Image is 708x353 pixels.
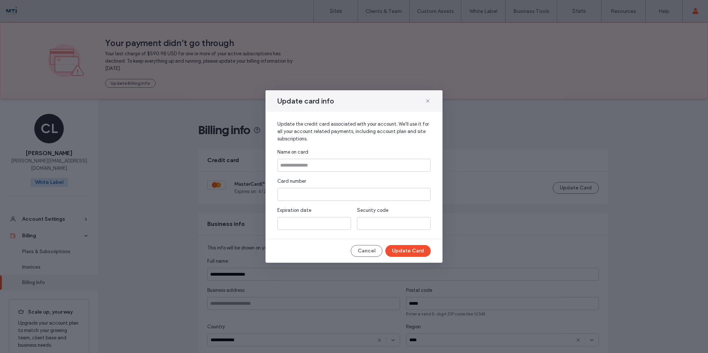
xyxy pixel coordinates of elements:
span: Card number [277,178,306,185]
iframe: Secure expiration date input frame [280,221,348,227]
span: Security code [357,207,388,214]
span: Help [17,5,32,12]
span: Update the credit card associated with your account. We'll use it for all your account related pa... [277,120,431,143]
span: Update card info [277,96,334,106]
iframe: Secure card number input frame [280,192,428,198]
span: Expiration date [277,207,311,214]
button: Cancel [351,245,382,257]
span: Name on card [277,148,308,156]
iframe: Secure CVC input frame [360,221,428,227]
button: Update Card [385,245,431,257]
